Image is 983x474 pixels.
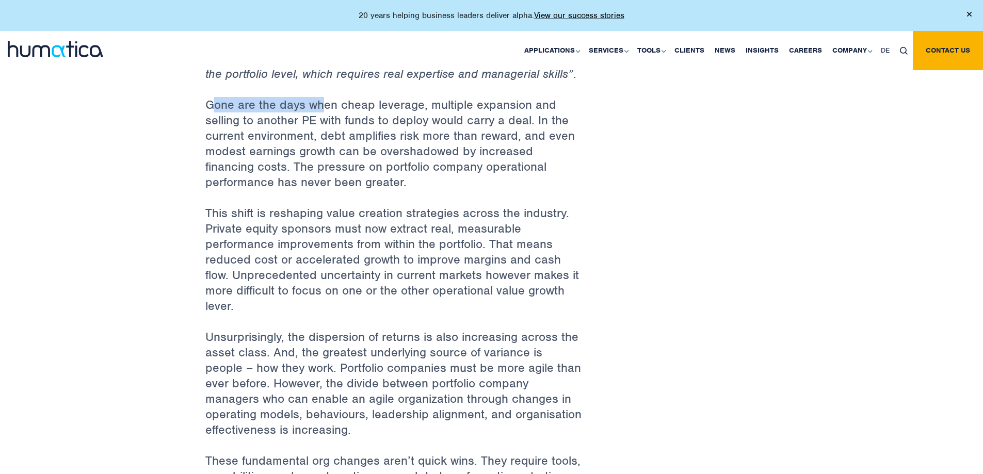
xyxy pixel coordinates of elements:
a: Data Protection Policy [81,68,152,76]
p: This shift is reshaping value creation strategies across the industry. Private equity sponsors mu... [205,205,582,329]
a: DE [876,31,895,70]
p: 20 years helping business leaders deliver alpha. [359,10,624,21]
a: Clients [669,31,710,70]
input: Last name* [173,2,342,23]
a: Careers [784,31,827,70]
a: Services [584,31,632,70]
a: Insights [740,31,784,70]
a: Company [827,31,876,70]
p: Unsurprisingly, the dispersion of returns is also increasing across the asset class. And, the gre... [205,329,582,453]
a: Contact us [913,31,983,70]
a: View our success stories [534,10,624,21]
input: Email* [173,34,342,55]
span: DE [881,46,890,55]
a: Tools [632,31,669,70]
img: search_icon [900,47,908,55]
a: Applications [519,31,584,70]
img: logo [8,41,103,57]
p: Gone are the days when cheap leverage, multiple expansion and selling to another PE with funds to... [205,97,582,205]
p: I agree to Humatica's and that Humatica may use my data to contact e via email. [13,68,318,85]
input: I agree to Humatica'sData Protection Policyand that Humatica may use my data to contact e via ema... [3,69,9,75]
a: News [710,31,740,70]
